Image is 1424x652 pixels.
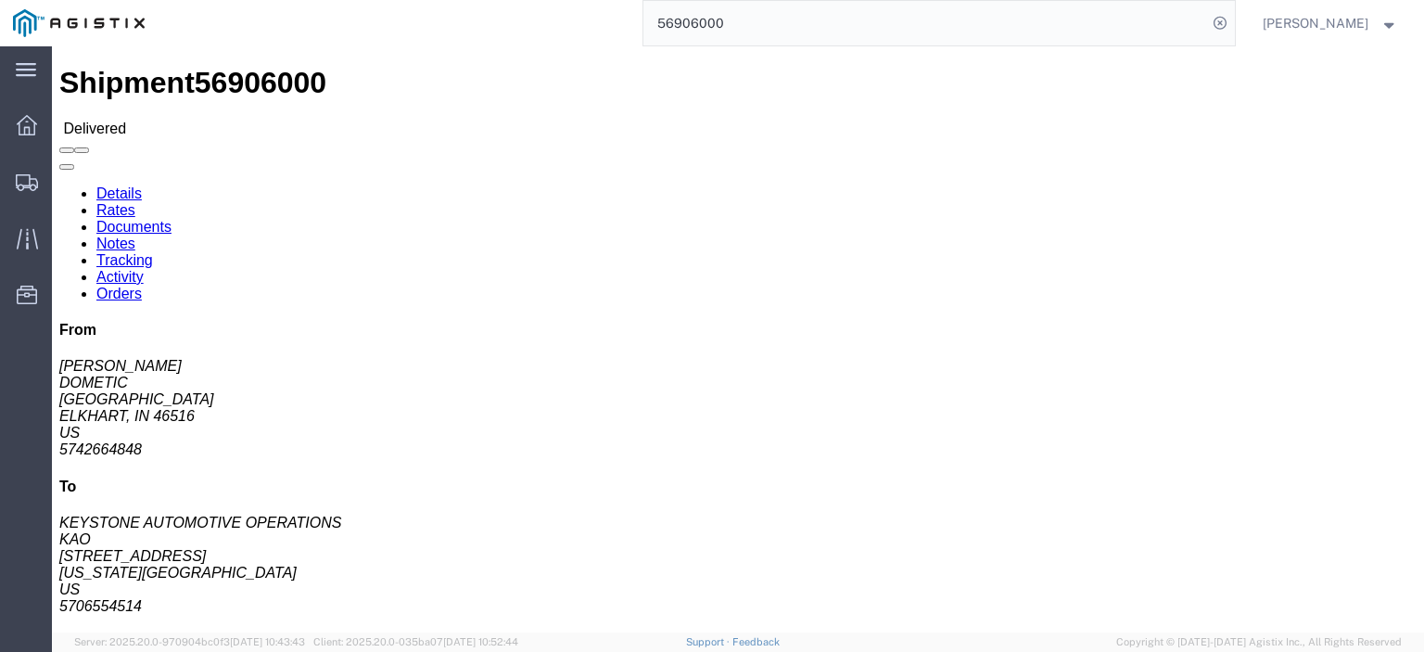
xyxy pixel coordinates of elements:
button: [PERSON_NAME] [1262,12,1399,34]
iframe: FS Legacy Container [52,46,1424,633]
span: [DATE] 10:52:44 [443,636,518,647]
span: Jesse Jordan [1263,13,1368,33]
a: Support [686,636,732,647]
span: [DATE] 10:43:43 [230,636,305,647]
span: Copyright © [DATE]-[DATE] Agistix Inc., All Rights Reserved [1116,634,1402,650]
span: Server: 2025.20.0-970904bc0f3 [74,636,305,647]
a: Feedback [732,636,780,647]
span: Client: 2025.20.0-035ba07 [313,636,518,647]
input: Search for shipment number, reference number [643,1,1207,45]
img: logo [13,9,145,37]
